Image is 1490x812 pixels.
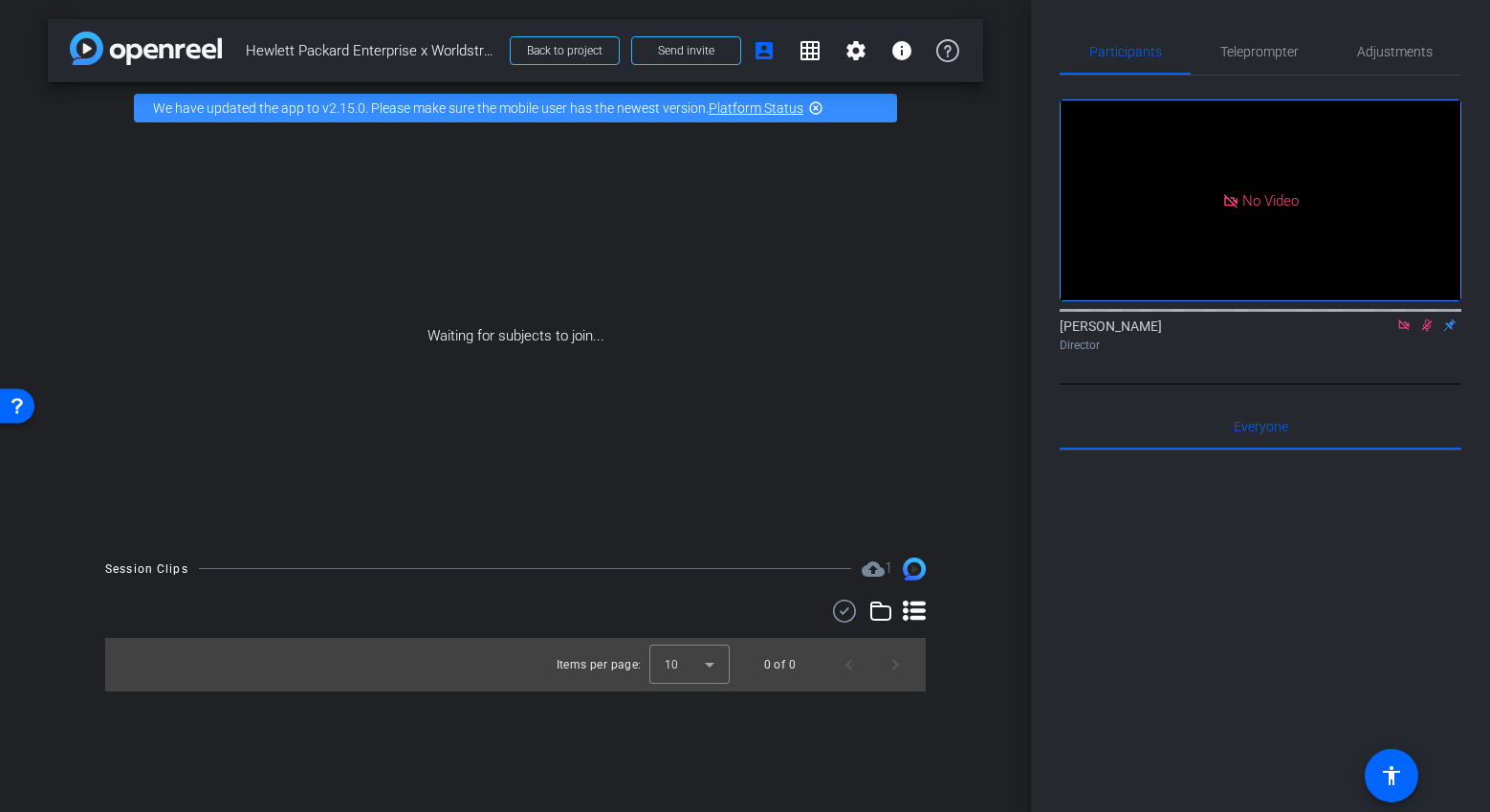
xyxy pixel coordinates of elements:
[557,655,642,674] div: Items per page:
[1060,317,1461,354] div: [PERSON_NAME]
[1242,191,1299,208] span: No Video
[1089,45,1162,58] span: Participants
[1380,764,1403,787] mat-icon: accessibility
[799,39,822,62] mat-icon: grid_on
[510,36,620,65] button: Back to project
[48,134,983,538] div: Waiting for subjects to join...
[105,560,188,579] div: Session Clips
[70,32,222,65] img: app-logo
[527,44,603,57] span: Back to project
[885,560,892,577] span: 1
[826,642,872,688] button: Previous page
[903,558,926,581] img: Session clips
[890,39,913,62] mat-icon: info
[246,32,498,70] span: Hewlett Packard Enterprise x Worldstream - HPE Compute Ops Manager - [EMAIL_ADDRESS][DOMAIN_NAME]
[1060,337,1461,354] div: Director
[862,558,892,581] span: Destinations for your clips
[808,100,823,116] mat-icon: highlight_off
[709,100,803,116] a: Platform Status
[631,36,741,65] button: Send invite
[753,39,776,62] mat-icon: account_box
[1234,420,1288,433] span: Everyone
[872,642,918,688] button: Next page
[658,43,714,58] span: Send invite
[862,558,885,581] mat-icon: cloud_upload
[764,655,796,674] div: 0 of 0
[1357,45,1433,58] span: Adjustments
[134,94,897,122] div: We have updated the app to v2.15.0. Please make sure the mobile user has the newest version.
[1220,45,1299,58] span: Teleprompter
[844,39,867,62] mat-icon: settings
